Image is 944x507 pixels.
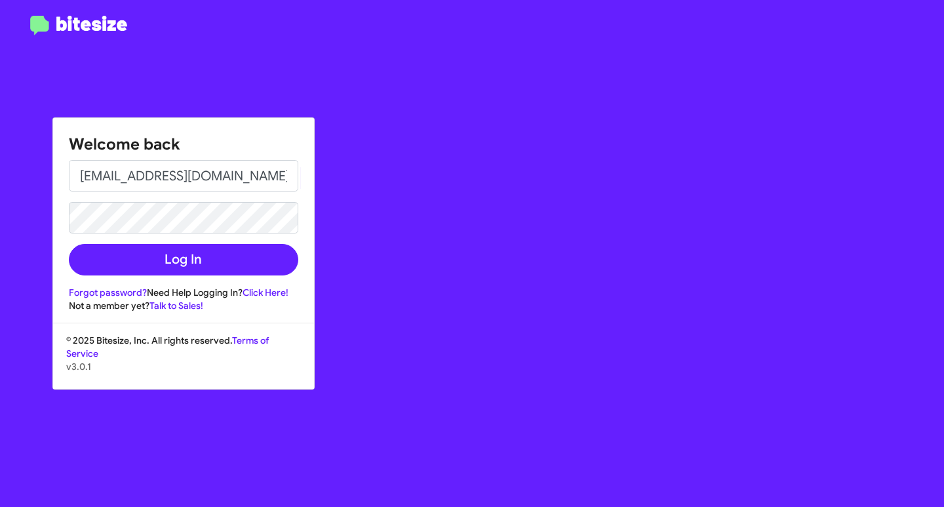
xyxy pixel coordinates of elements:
input: Email address [69,160,298,192]
div: © 2025 Bitesize, Inc. All rights reserved. [53,334,314,389]
p: v3.0.1 [66,360,301,373]
a: Talk to Sales! [149,300,203,312]
a: Terms of Service [66,335,269,359]
a: Forgot password? [69,287,147,298]
a: Click Here! [243,287,288,298]
div: Not a member yet? [69,299,298,312]
button: Log In [69,244,298,275]
h1: Welcome back [69,134,298,155]
div: Need Help Logging In? [69,286,298,299]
